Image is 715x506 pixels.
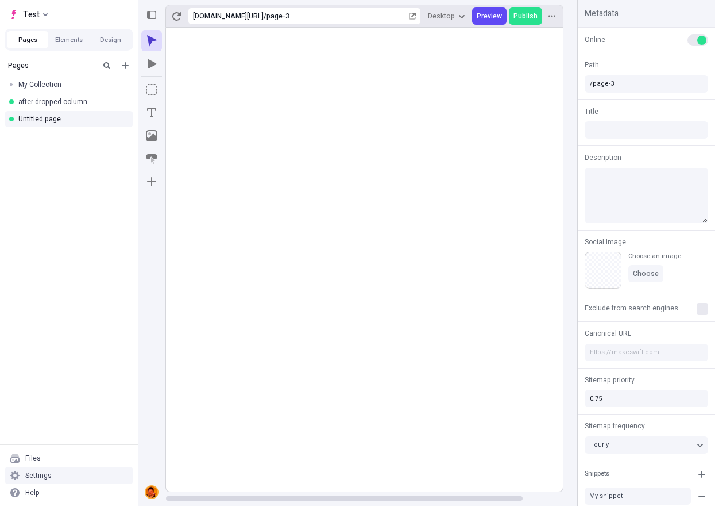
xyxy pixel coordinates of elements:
span: Preview [477,11,502,21]
div: Files [25,454,41,463]
span: Desktop [428,11,455,21]
button: My snippet [585,488,691,505]
span: Description [585,152,621,163]
button: Design [90,31,131,48]
button: Hourly [585,436,708,454]
span: Canonical URL [585,328,631,339]
button: Add new [118,59,132,72]
div: Settings [25,471,52,480]
img: Avatar [146,486,157,498]
span: Social Image [585,237,626,247]
span: Exclude from search engines [585,303,678,313]
div: Help [25,488,40,497]
span: Hourly [589,440,609,450]
div: Choose an image [628,252,681,260]
div: N [146,486,157,498]
div: My snippet [589,492,686,500]
button: Button [141,148,162,169]
button: Desktop [423,7,470,25]
button: Elements [48,31,90,48]
button: Box [141,79,162,100]
button: Publish [509,7,542,25]
div: Snippets [585,469,609,479]
span: Sitemap priority [585,375,635,385]
span: Test [23,7,40,21]
div: after dropped column [18,97,124,106]
button: Select site [5,6,52,23]
span: Online [585,34,605,45]
div: [URL][DOMAIN_NAME] [193,11,264,21]
button: Choose [628,265,663,282]
span: Sitemap frequency [585,421,645,431]
button: Preview [472,7,507,25]
div: My Collection [18,80,124,89]
button: Pages [7,31,48,48]
div: / [264,11,266,21]
span: Title [585,106,598,117]
input: https://makeswift.com [585,344,708,361]
span: Publish [513,11,538,21]
div: Pages [8,61,95,70]
div: page-3 [266,11,407,21]
div: Untitled page [18,114,124,124]
button: Text [141,102,162,123]
span: Path [585,60,599,70]
span: Choose [633,269,659,278]
button: Image [141,125,162,146]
